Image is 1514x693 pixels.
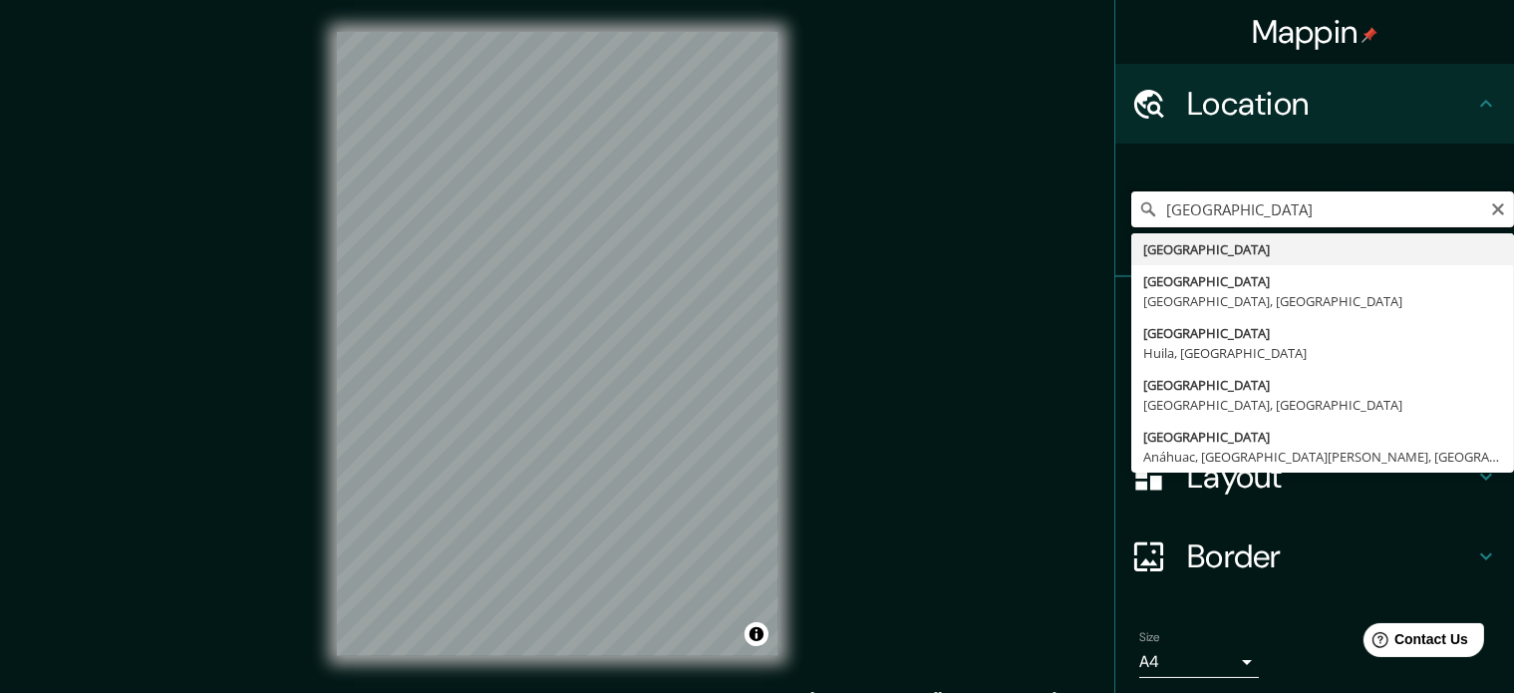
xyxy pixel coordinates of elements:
div: Anáhuac, [GEOGRAPHIC_DATA][PERSON_NAME], [GEOGRAPHIC_DATA] [1143,447,1502,467]
canvas: Map [337,32,778,656]
div: Border [1115,517,1514,596]
iframe: Help widget launcher [1337,615,1492,671]
h4: Location [1187,84,1474,124]
div: Layout [1115,437,1514,517]
div: Location [1115,64,1514,144]
div: Style [1115,357,1514,437]
h4: Mappin [1252,12,1378,52]
h4: Layout [1187,457,1474,497]
div: [GEOGRAPHIC_DATA] [1143,427,1502,447]
div: [GEOGRAPHIC_DATA], [GEOGRAPHIC_DATA] [1143,291,1502,311]
button: Clear [1490,198,1506,217]
div: [GEOGRAPHIC_DATA], [GEOGRAPHIC_DATA] [1143,395,1502,415]
input: Pick your city or area [1131,191,1514,227]
img: pin-icon.png [1362,27,1377,43]
label: Size [1139,629,1160,646]
div: A4 [1139,646,1259,678]
div: [GEOGRAPHIC_DATA] [1143,271,1502,291]
div: [GEOGRAPHIC_DATA] [1143,323,1502,343]
div: Pins [1115,277,1514,357]
h4: Border [1187,536,1474,576]
button: Toggle attribution [745,622,768,646]
div: Huila, [GEOGRAPHIC_DATA] [1143,343,1502,363]
div: [GEOGRAPHIC_DATA] [1143,239,1502,259]
div: [GEOGRAPHIC_DATA] [1143,375,1502,395]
